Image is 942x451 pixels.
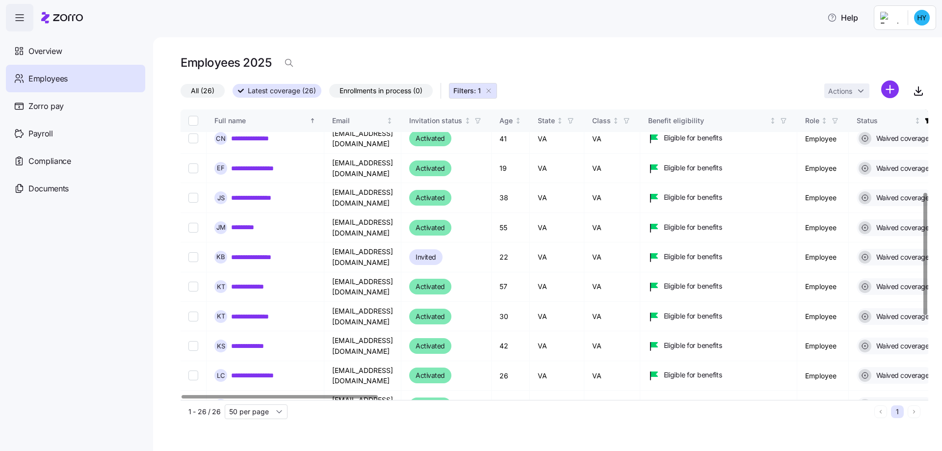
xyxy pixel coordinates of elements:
[188,252,198,262] input: Select record 11
[648,115,768,126] div: Benefit eligibility
[914,10,930,26] img: 2e5b4504d66b10dc0811dd7372171fa0
[324,154,401,183] td: [EMAIL_ADDRESS][DOMAIN_NAME]
[499,115,513,126] div: Age
[797,242,849,272] td: Employee
[492,272,530,302] td: 57
[530,109,584,132] th: StateNot sorted
[409,115,462,126] div: Invitation status
[797,331,849,361] td: Employee
[824,83,869,98] button: Actions
[819,8,866,27] button: Help
[332,115,385,126] div: Email
[324,183,401,212] td: [EMAIL_ADDRESS][DOMAIN_NAME]
[881,80,899,98] svg: add icon
[914,117,921,124] div: Not sorted
[873,341,929,351] span: Waived coverage
[873,163,929,173] span: Waived coverage
[530,154,584,183] td: VA
[797,124,849,154] td: Employee
[492,331,530,361] td: 42
[207,109,324,132] th: Full nameSorted ascending
[6,92,145,120] a: Zorro pay
[216,254,225,260] span: K B
[584,302,640,331] td: VA
[664,163,722,173] span: Eligible for benefits
[324,391,401,420] td: [EMAIL_ADDRESS][DOMAIN_NAME]
[492,213,530,242] td: 55
[880,12,900,24] img: Employer logo
[6,65,145,92] a: Employees
[530,183,584,212] td: VA
[664,341,722,350] span: Eligible for benefits
[324,109,401,132] th: EmailNot sorted
[416,370,445,381] span: Activated
[584,361,640,391] td: VA
[6,120,145,147] a: Payroll
[449,83,497,99] button: Filters: 1
[464,117,471,124] div: Not sorted
[612,117,619,124] div: Not sorted
[873,282,929,292] span: Waived coverage
[324,213,401,242] td: [EMAIL_ADDRESS][DOMAIN_NAME]
[873,252,929,262] span: Waived coverage
[530,213,584,242] td: VA
[492,391,530,420] td: 23
[538,115,555,126] div: State
[797,109,849,132] th: RoleNot sorted
[324,272,401,302] td: [EMAIL_ADDRESS][DOMAIN_NAME]
[584,183,640,212] td: VA
[492,124,530,154] td: 41
[324,242,401,272] td: [EMAIL_ADDRESS][DOMAIN_NAME]
[492,183,530,212] td: 38
[530,361,584,391] td: VA
[309,117,316,124] div: Sorted ascending
[584,109,640,132] th: ClassNot sorted
[324,302,401,331] td: [EMAIL_ADDRESS][DOMAIN_NAME]
[214,115,308,126] div: Full name
[664,192,722,202] span: Eligible for benefits
[584,124,640,154] td: VA
[827,12,858,24] span: Help
[188,163,198,173] input: Select record 8
[181,55,271,70] h1: Employees 2025
[188,407,221,417] span: 1 - 26 / 26
[530,242,584,272] td: VA
[191,84,214,97] span: All (26)
[592,115,611,126] div: Class
[28,155,71,167] span: Compliance
[584,154,640,183] td: VA
[584,331,640,361] td: VA
[416,251,436,263] span: Invited
[453,86,481,96] span: Filters: 1
[28,45,62,57] span: Overview
[217,284,225,290] span: K T
[584,242,640,272] td: VA
[416,311,445,322] span: Activated
[797,272,849,302] td: Employee
[416,222,445,234] span: Activated
[386,117,393,124] div: Not sorted
[492,109,530,132] th: AgeNot sorted
[492,361,530,391] td: 26
[556,117,563,124] div: Not sorted
[216,135,226,142] span: C N
[217,372,225,379] span: L C
[401,109,492,132] th: Invitation statusNot sorted
[6,175,145,202] a: Documents
[416,133,445,144] span: Activated
[188,282,198,292] input: Select record 12
[188,116,198,126] input: Select all records
[324,361,401,391] td: [EMAIL_ADDRESS][DOMAIN_NAME]
[805,115,819,126] div: Role
[797,391,849,420] td: Employee
[217,195,225,201] span: J S
[873,193,929,203] span: Waived coverage
[797,302,849,331] td: Employee
[873,312,929,321] span: Waived coverage
[584,213,640,242] td: VA
[340,84,422,97] span: Enrollments in process (0)
[769,117,776,124] div: Not sorted
[416,192,445,204] span: Activated
[324,331,401,361] td: [EMAIL_ADDRESS][DOMAIN_NAME]
[640,109,797,132] th: Benefit eligibilityNot sorted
